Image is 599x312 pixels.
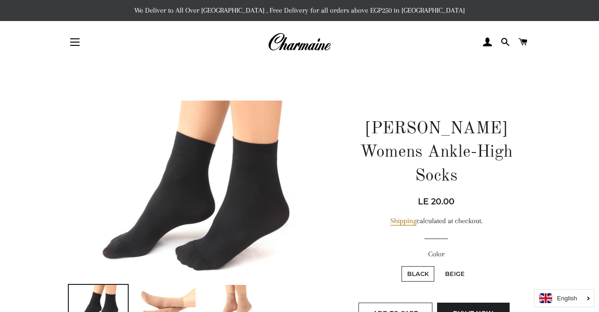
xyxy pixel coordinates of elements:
label: Color [353,248,519,260]
a: English [539,293,589,303]
img: Charmaine Womens Ankle-High Socks [68,101,332,276]
i: English [557,295,577,301]
label: Black [402,266,434,282]
div: calculated at checkout. [353,215,519,227]
span: LE 20.00 [418,196,454,207]
label: Beige [439,266,470,282]
h1: [PERSON_NAME] Womens Ankle-High Socks [353,117,519,188]
a: Shipping [390,217,416,225]
img: Charmaine Egypt [268,32,331,52]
